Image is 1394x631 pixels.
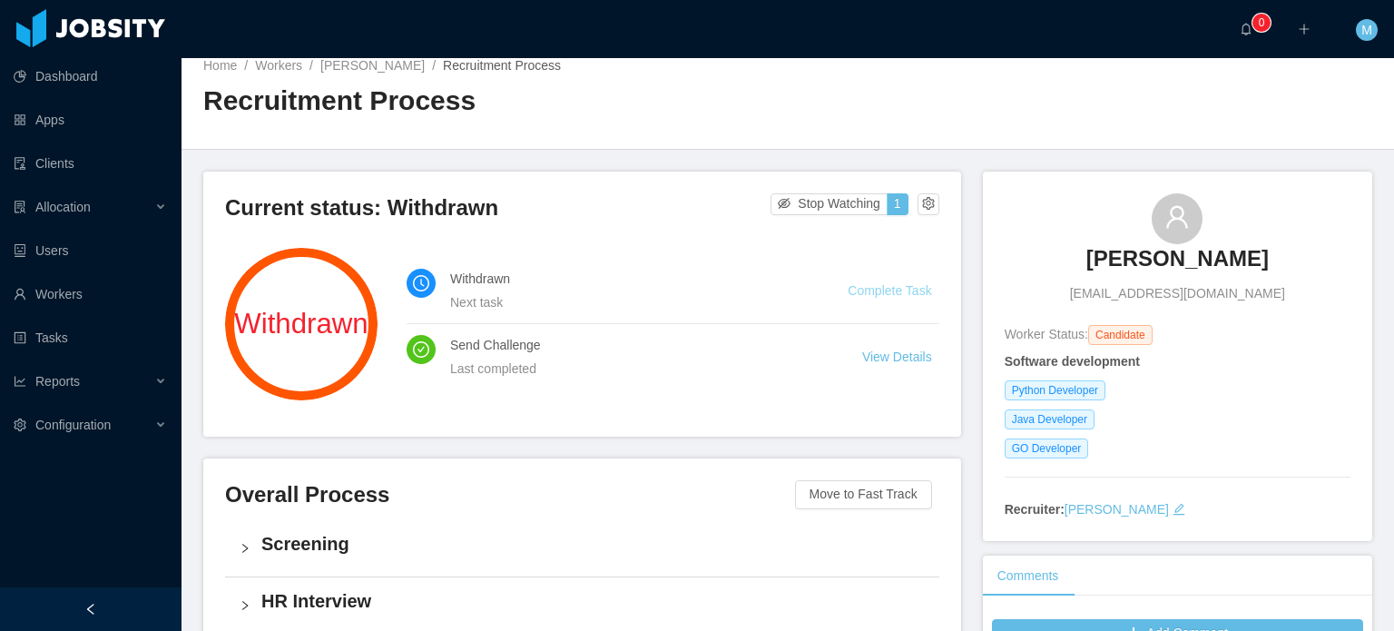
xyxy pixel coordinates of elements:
span: Withdrawn [225,310,378,338]
i: icon: right [240,543,250,554]
h3: Current status: Withdrawn [225,193,771,222]
i: icon: setting [14,419,26,431]
div: Comments [983,556,1074,596]
a: icon: userWorkers [14,276,167,312]
button: icon: setting [918,193,939,215]
button: 1 [887,193,908,215]
span: Python Developer [1005,380,1105,400]
h2: Recruitment Process [203,83,788,120]
span: Java Developer [1005,409,1095,429]
a: View Details [862,350,932,364]
i: icon: bell [1240,23,1252,35]
button: icon: eye-invisibleStop Watching [771,193,888,215]
div: icon: rightScreening [225,520,939,577]
i: icon: user [1164,204,1190,230]
i: icon: line-chart [14,375,26,388]
span: Reports [35,374,80,389]
h4: Send Challenge [450,335,819,355]
strong: Recruiter: [1005,502,1065,517]
a: [PERSON_NAME] [1086,244,1269,284]
a: [PERSON_NAME] [1065,502,1169,517]
span: GO Developer [1005,439,1089,458]
i: icon: clock-circle [413,275,429,291]
i: icon: solution [14,201,26,213]
h3: Overall Process [225,480,795,509]
h3: [PERSON_NAME] [1086,244,1269,273]
span: / [309,58,313,73]
span: Configuration [35,418,111,432]
span: Allocation [35,200,91,214]
span: Worker Status: [1005,327,1088,341]
i: icon: plus [1298,23,1311,35]
a: icon: profileTasks [14,320,167,356]
div: Last completed [450,359,819,379]
i: icon: edit [1173,503,1185,516]
a: icon: auditClients [14,145,167,182]
span: [EMAIL_ADDRESS][DOMAIN_NAME] [1070,284,1285,303]
a: [PERSON_NAME] [320,58,425,73]
span: Candidate [1088,325,1153,345]
span: M [1361,19,1372,41]
a: Home [203,58,237,73]
i: icon: right [240,600,250,611]
h4: Withdrawn [450,269,804,289]
button: Move to Fast Track [795,480,932,509]
sup: 0 [1252,14,1271,32]
div: Next task [450,292,804,312]
h4: HR Interview [261,588,925,614]
span: / [244,58,248,73]
a: Workers [255,58,302,73]
i: icon: check-circle [413,341,429,358]
a: Complete Task [848,283,931,298]
strong: Software development [1005,354,1140,369]
h4: Screening [261,531,925,557]
a: icon: appstoreApps [14,102,167,138]
span: / [432,58,436,73]
a: icon: robotUsers [14,232,167,269]
a: icon: pie-chartDashboard [14,58,167,94]
span: Recruitment Process [443,58,561,73]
